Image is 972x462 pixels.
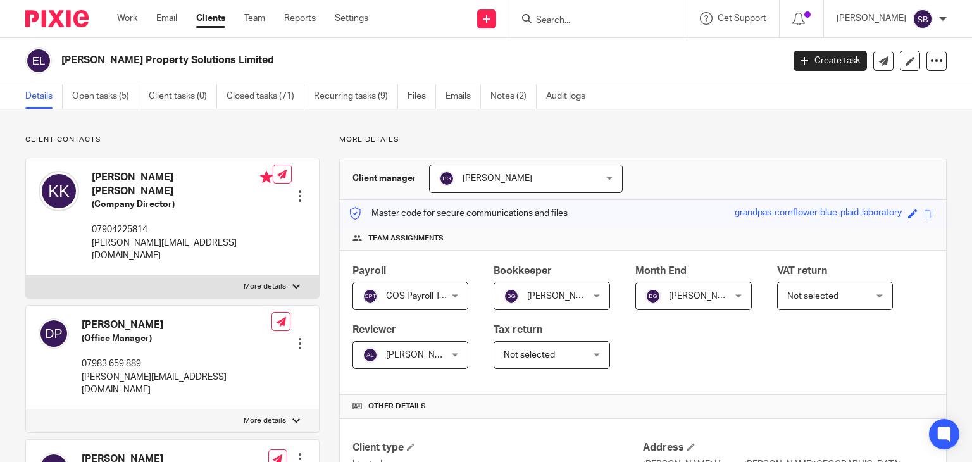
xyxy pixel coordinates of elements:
[386,292,456,301] span: COS Payroll Team
[352,325,396,335] span: Reviewer
[368,401,426,411] span: Other details
[352,266,386,276] span: Payroll
[92,171,273,198] h4: [PERSON_NAME] [PERSON_NAME]
[546,84,595,109] a: Audit logs
[527,292,597,301] span: [PERSON_NAME]
[244,12,265,25] a: Team
[352,172,416,185] h3: Client manager
[260,171,273,184] i: Primary
[635,266,687,276] span: Month End
[82,318,271,332] h4: [PERSON_NAME]
[314,84,398,109] a: Recurring tasks (9)
[494,266,552,276] span: Bookkeeper
[352,441,643,454] h4: Client type
[25,10,89,27] img: Pixie
[284,12,316,25] a: Reports
[244,416,286,426] p: More details
[25,135,320,145] p: Client contacts
[504,351,555,359] span: Not selected
[490,84,537,109] a: Notes (2)
[368,234,444,244] span: Team assignments
[25,47,52,74] img: svg%3E
[335,12,368,25] a: Settings
[339,135,947,145] p: More details
[386,351,456,359] span: [PERSON_NAME]
[92,237,273,263] p: [PERSON_NAME][EMAIL_ADDRESS][DOMAIN_NAME]
[72,84,139,109] a: Open tasks (5)
[777,266,827,276] span: VAT return
[913,9,933,29] img: svg%3E
[25,84,63,109] a: Details
[504,289,519,304] img: svg%3E
[92,198,273,211] h5: (Company Director)
[645,289,661,304] img: svg%3E
[735,206,902,221] div: grandpas-cornflower-blue-plaid-laboratory
[196,12,225,25] a: Clients
[535,15,649,27] input: Search
[117,12,137,25] a: Work
[244,282,286,292] p: More details
[718,14,766,23] span: Get Support
[227,84,304,109] a: Closed tasks (71)
[445,84,481,109] a: Emails
[39,171,79,211] img: svg%3E
[439,171,454,186] img: svg%3E
[82,371,271,397] p: [PERSON_NAME][EMAIL_ADDRESS][DOMAIN_NAME]
[643,441,933,454] h4: Address
[349,207,568,220] p: Master code for secure communications and files
[82,332,271,345] h5: (Office Manager)
[787,292,838,301] span: Not selected
[363,289,378,304] img: svg%3E
[149,84,217,109] a: Client tasks (0)
[92,223,273,236] p: 07904225814
[408,84,436,109] a: Files
[61,54,632,67] h2: [PERSON_NAME] Property Solutions Limited
[669,292,738,301] span: [PERSON_NAME]
[794,51,867,71] a: Create task
[156,12,177,25] a: Email
[463,174,532,183] span: [PERSON_NAME]
[39,318,69,349] img: svg%3E
[82,358,271,370] p: 07983 659 889
[363,347,378,363] img: svg%3E
[837,12,906,25] p: [PERSON_NAME]
[494,325,542,335] span: Tax return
